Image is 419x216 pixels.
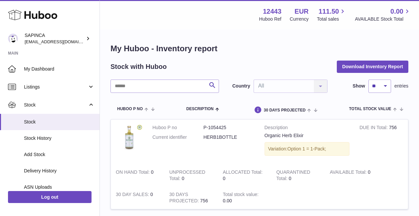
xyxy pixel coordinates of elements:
[218,164,271,187] td: 0
[8,191,92,203] a: Log out
[110,62,167,71] h2: Stock with Huboo
[264,108,306,112] span: 30 DAYS PROJECTED
[223,169,262,176] strong: ALLOCATED Total
[317,7,346,22] a: 111.50 Total sales
[390,7,403,16] span: 0.00
[288,146,326,151] span: Option 1 = 1-Pack;
[263,7,282,16] strong: 12443
[8,34,18,44] img: info@sapinca.com
[265,124,350,132] strong: Description
[317,16,346,22] span: Total sales
[355,16,411,22] span: AVAILABLE Stock Total
[164,186,218,209] td: 756
[354,119,408,164] td: 756
[394,83,408,89] span: entries
[24,84,88,90] span: Listings
[110,43,408,54] h1: My Huboo - Inventory report
[318,7,339,16] span: 111.50
[203,134,254,140] dd: HERB1BOTTLE
[25,32,85,45] div: SAPINCA
[289,176,292,181] span: 0
[232,83,250,89] label: Country
[164,164,218,187] td: 0
[203,124,254,131] dd: P-1054425
[223,198,232,203] span: 0.00
[111,164,164,187] td: 0
[353,83,365,89] label: Show
[359,125,389,132] strong: DUE IN Total
[24,135,95,141] span: Stock History
[117,107,143,111] span: Huboo P no
[24,119,95,125] span: Stock
[24,102,88,108] span: Stock
[295,7,309,16] strong: EUR
[337,61,408,73] button: Download Inventory Report
[276,169,310,183] strong: QUARANTINED Total
[25,39,98,44] span: [EMAIL_ADDRESS][DOMAIN_NAME]
[111,186,164,209] td: 0
[290,16,309,22] div: Currency
[265,142,350,156] div: Variation:
[24,184,95,190] span: ASN Uploads
[325,164,378,187] td: 0
[265,132,350,139] div: Organic Herb Elixir
[24,151,95,158] span: Add Stock
[116,169,151,176] strong: ON HAND Total
[116,192,150,199] strong: 30 DAY SALES
[152,124,203,131] dt: Huboo P no
[24,168,95,174] span: Delivery History
[169,192,200,205] strong: 30 DAYS PROJECTED
[152,134,203,140] dt: Current identifier
[116,124,142,151] img: product image
[24,66,95,72] span: My Dashboard
[330,169,368,176] strong: AVAILABLE Total
[349,107,391,111] span: Total stock value
[169,169,205,183] strong: UNPROCESSED Total
[355,7,411,22] a: 0.00 AVAILABLE Stock Total
[223,192,258,199] strong: Total stock value
[186,107,214,111] span: Description
[259,16,282,22] div: Huboo Ref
